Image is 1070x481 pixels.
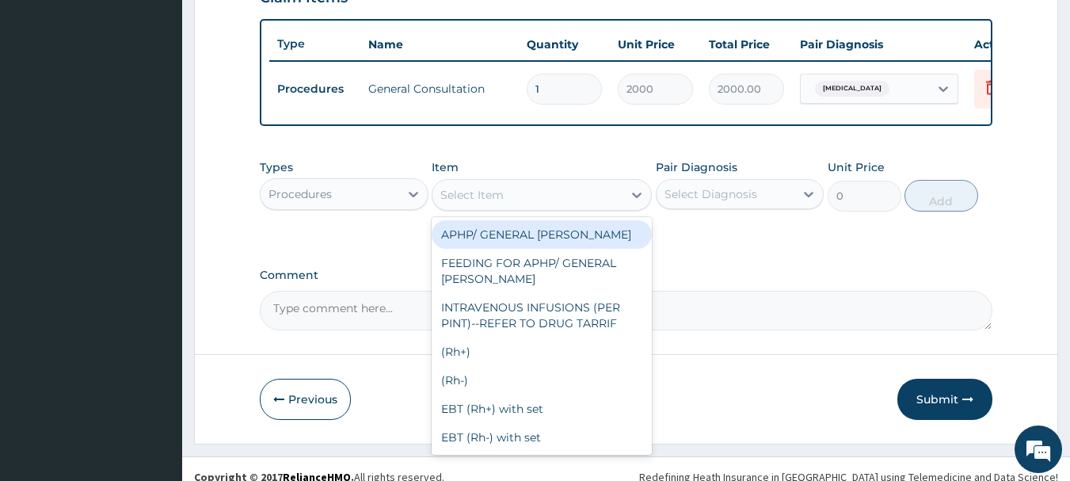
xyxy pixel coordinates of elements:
[432,423,652,452] div: EBT (Rh-) with set
[432,159,459,175] label: Item
[268,186,332,202] div: Procedures
[432,395,652,423] div: EBT (Rh+) with set
[260,269,993,282] label: Comment
[432,293,652,338] div: INTRAVENOUS INFUSIONS (PER PINT)--REFER TO DRUG TARRIF
[664,186,757,202] div: Select Diagnosis
[519,29,610,60] th: Quantity
[432,338,652,366] div: (Rh+)
[792,29,966,60] th: Pair Diagnosis
[432,452,652,480] div: Wound Dressing PER DAY
[656,159,737,175] label: Pair Diagnosis
[897,379,992,420] button: Submit
[432,220,652,249] div: APHP/ GENERAL [PERSON_NAME]
[904,180,978,212] button: Add
[360,29,519,60] th: Name
[828,159,885,175] label: Unit Price
[82,89,266,109] div: Chat with us now
[269,74,360,104] td: Procedures
[610,29,701,60] th: Unit Price
[966,29,1045,60] th: Actions
[432,366,652,395] div: (Rh-)
[260,8,298,46] div: Minimize live chat window
[815,81,889,97] span: [MEDICAL_DATA]
[360,73,519,105] td: General Consultation
[8,316,302,372] textarea: Type your message and hit 'Enter'
[260,161,293,174] label: Types
[432,249,652,293] div: FEEDING FOR APHP/ GENERAL [PERSON_NAME]
[29,79,64,119] img: d_794563401_company_1708531726252_794563401
[701,29,792,60] th: Total Price
[260,379,351,420] button: Previous
[440,187,504,203] div: Select Item
[269,29,360,59] th: Type
[92,141,219,301] span: We're online!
